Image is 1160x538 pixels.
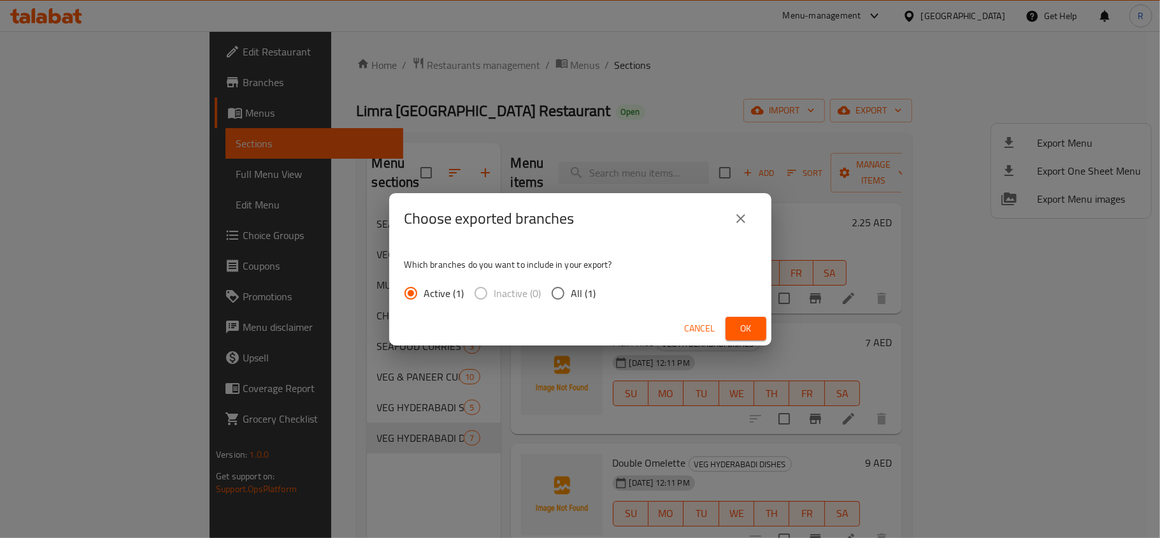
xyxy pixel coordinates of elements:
[680,317,720,340] button: Cancel
[685,321,715,337] span: Cancel
[571,286,596,301] span: All (1)
[726,203,756,234] button: close
[726,317,766,340] button: Ok
[736,321,756,337] span: Ok
[405,208,575,229] h2: Choose exported branches
[424,286,464,301] span: Active (1)
[405,258,756,271] p: Which branches do you want to include in your export?
[494,286,541,301] span: Inactive (0)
